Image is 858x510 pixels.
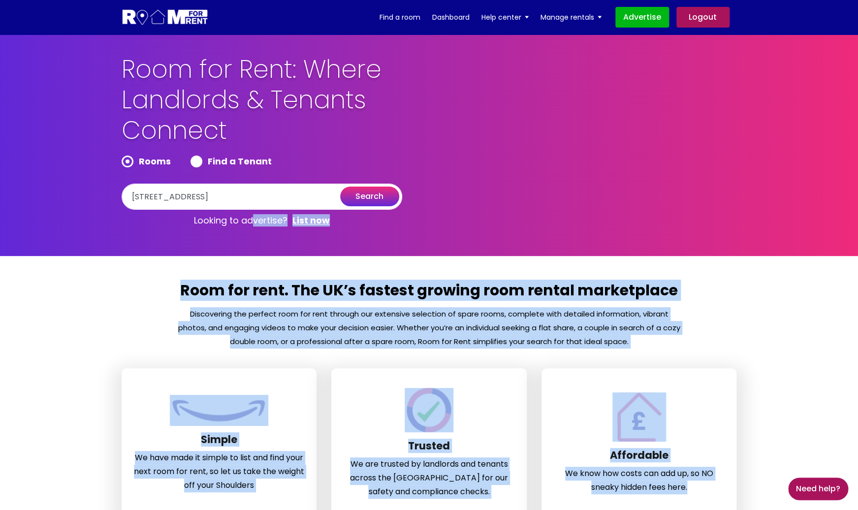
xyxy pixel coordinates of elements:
img: Room For Rent [170,395,268,426]
a: Manage rentals [540,10,602,25]
label: Rooms [122,156,171,167]
img: Logo for Room for Rent, featuring a welcoming design with a house icon and modern typography [122,8,209,27]
h3: Affordable [554,449,725,467]
p: We know how costs can add up, so NO sneaky hidden fees here. [554,467,725,494]
p: We are trusted by landlords and tenants across the [GEOGRAPHIC_DATA] for our safety and complianc... [344,457,514,499]
p: Looking to advertise? [122,210,402,231]
a: Help center [481,10,529,25]
p: We have made it simple to list and find your next room for rent, so let us take the weight off yo... [134,451,305,492]
h3: Simple [134,433,305,451]
a: Find a room [380,10,420,25]
h2: Room for rent. The UK’s fastest growing room rental marketplace [177,281,681,307]
input: Enter keywords [122,184,402,210]
a: Advertise [615,7,669,28]
a: Need Help? [788,478,848,500]
button: search [340,187,399,206]
a: List now [292,215,330,226]
a: Logout [676,7,730,28]
p: Discovering the perfect room for rent through our extensive selection of spare rooms, complete wi... [177,307,681,349]
img: Room For Rent [612,392,666,442]
a: Dashboard [432,10,470,25]
label: Find a Tenant [191,156,272,167]
h1: Room for Rent: Where Landlords & Tenants Connect [122,54,451,156]
img: Room For Rent [405,388,453,432]
h3: Trusted [344,440,514,457]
